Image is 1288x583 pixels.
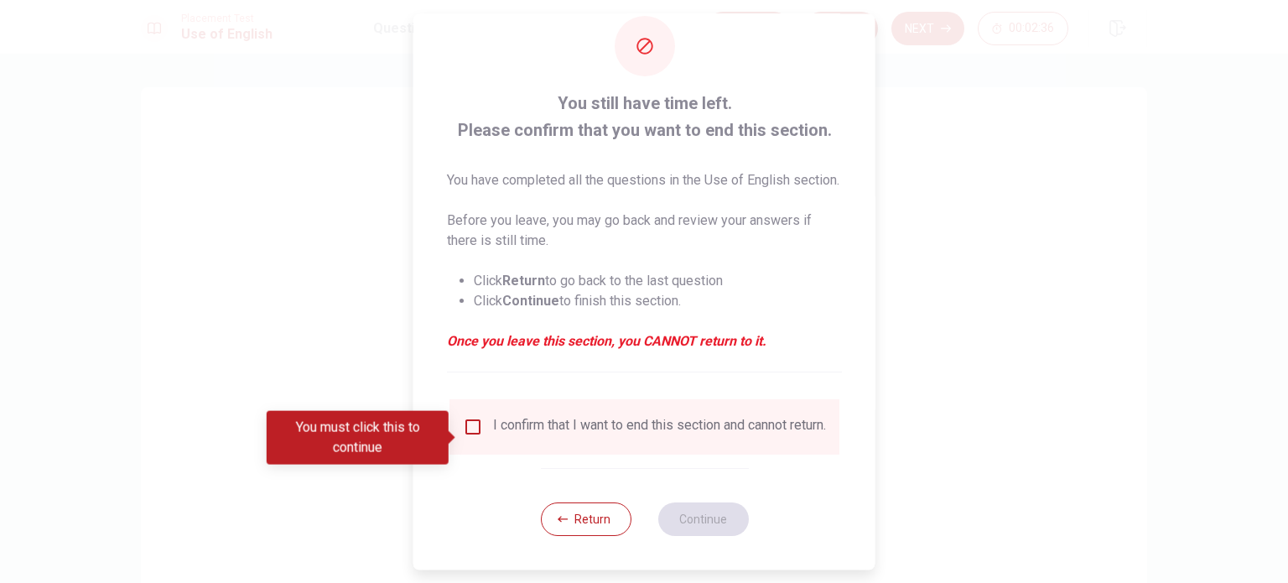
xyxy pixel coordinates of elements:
p: You have completed all the questions in the Use of English section. [447,170,842,190]
div: You must click this to continue [267,411,449,465]
p: Before you leave, you may go back and review your answers if there is still time. [447,211,842,251]
span: You still have time left. Please confirm that you want to end this section. [447,90,842,143]
li: Click to go back to the last question [474,271,842,291]
strong: Continue [502,293,559,309]
div: I confirm that I want to end this section and cannot return. [493,417,826,437]
span: You must click this to continue [463,417,483,437]
li: Click to finish this section. [474,291,842,311]
strong: Return [502,273,545,289]
button: Return [540,502,631,536]
button: Continue [657,502,748,536]
em: Once you leave this section, you CANNOT return to it. [447,331,842,351]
